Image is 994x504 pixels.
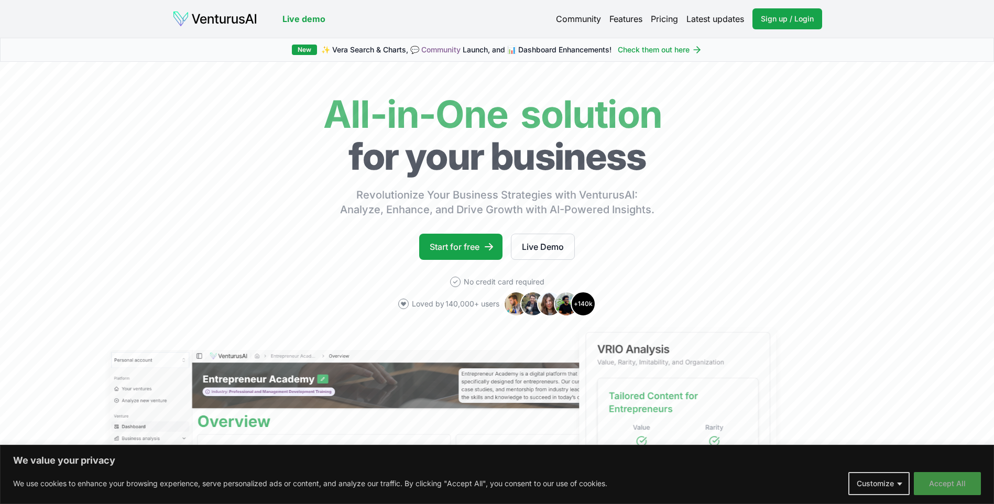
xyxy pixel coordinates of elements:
[419,234,503,260] a: Start for free
[651,13,678,25] a: Pricing
[13,454,981,467] p: We value your privacy
[292,45,317,55] div: New
[13,477,607,490] p: We use cookies to enhance your browsing experience, serve personalized ads or content, and analyz...
[752,8,822,29] a: Sign up / Login
[556,13,601,25] a: Community
[282,13,325,25] a: Live demo
[421,45,461,54] a: Community
[848,472,910,495] button: Customize
[761,14,814,24] span: Sign up / Login
[520,291,545,316] img: Avatar 2
[537,291,562,316] img: Avatar 3
[618,45,702,55] a: Check them out here
[609,13,642,25] a: Features
[511,234,575,260] a: Live Demo
[686,13,744,25] a: Latest updates
[321,45,611,55] span: ✨ Vera Search & Charts, 💬 Launch, and 📊 Dashboard Enhancements!
[554,291,579,316] img: Avatar 4
[504,291,529,316] img: Avatar 1
[914,472,981,495] button: Accept All
[172,10,257,27] img: logo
